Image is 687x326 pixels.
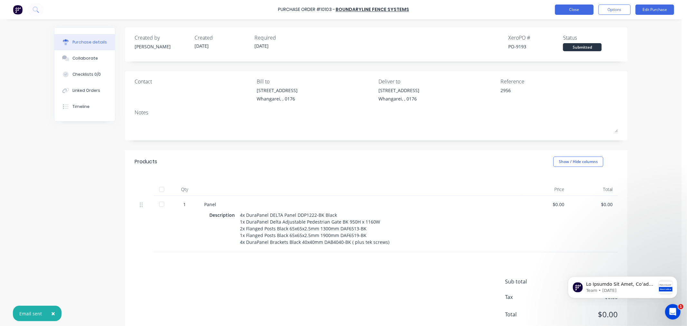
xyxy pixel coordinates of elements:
div: [STREET_ADDRESS] [257,87,298,94]
div: Purchase details [72,39,107,45]
div: Linked Orders [72,88,100,93]
div: Status [563,34,618,42]
div: Contact [135,78,252,85]
div: Products [135,158,157,166]
a: Boundaryline Fence Systems [336,6,409,13]
div: 4x DuraPanel DELTA Panel DDP1222-BK Black 1x DuraPanel Delta Adjustable Pedestrian Gate BK 950H x... [240,210,389,247]
div: Whangarei, , 0176 [379,95,420,102]
span: $0.00 [553,293,618,301]
p: Message from Team, sent 2w ago [28,24,98,30]
div: Xero PO # [508,34,563,42]
button: Purchase details [54,34,115,50]
textarea: 2956 [501,87,581,101]
div: Panel [204,201,516,208]
div: Purchase Order #10103 - [278,6,335,13]
div: Collaborate [72,55,98,61]
div: Checklists 0/0 [72,72,101,77]
span: $0.00 [553,309,618,320]
img: Factory [13,5,23,14]
div: Submitted [563,43,602,51]
span: Sub total [505,278,553,285]
button: Close [45,306,62,321]
div: Bill to [257,78,374,85]
span: $0.00 [553,278,618,285]
div: $0.00 [526,201,564,208]
div: PO-9193 [508,43,563,50]
div: $0.00 [575,201,613,208]
div: 1 [175,201,194,208]
div: Reference [501,78,618,85]
div: Notes [135,109,618,116]
div: Created [195,34,249,42]
div: Total [569,183,618,196]
span: Tax [505,293,553,301]
button: Options [598,5,631,15]
div: Email sent [19,310,42,317]
button: Edit Purchase [635,5,674,15]
button: Linked Orders [54,82,115,99]
div: Price [521,183,569,196]
span: × [51,309,55,318]
button: Show / Hide columns [553,157,603,167]
div: Qty [170,183,199,196]
span: 1 [678,304,683,309]
div: Created by [135,34,189,42]
div: Description [209,210,240,220]
div: Whangarei, , 0176 [257,95,298,102]
iframe: Intercom notifications message [558,264,687,309]
button: Close [555,5,594,15]
iframe: Intercom live chat [665,304,681,320]
span: Total [505,311,553,318]
div: Required [254,34,309,42]
div: [PERSON_NAME] [135,43,189,50]
div: [STREET_ADDRESS] [379,87,420,94]
button: Timeline [54,99,115,115]
button: Checklists 0/0 [54,66,115,82]
button: Collaborate [54,50,115,66]
div: Deliver to [379,78,496,85]
div: Timeline [72,104,90,110]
